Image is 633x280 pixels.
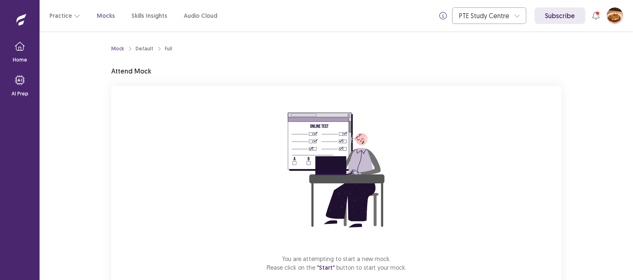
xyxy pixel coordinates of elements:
[97,12,115,20] a: Mocks
[317,264,335,271] span: "Start"
[607,7,623,24] button: User Profile Image
[111,45,172,52] nav: breadcrumb
[459,8,510,24] div: PTE Study Centre
[436,8,450,23] button: info
[111,66,151,76] p: Attend Mock
[12,90,28,97] p: AI Prep
[49,8,80,23] button: Practice
[267,254,406,272] p: You are attempting to start a new mock. Please click on the button to start your mock.
[13,56,27,64] p: Home
[165,45,172,52] div: Full
[131,12,167,20] a: Skills Insights
[111,45,124,52] a: Mock
[184,12,217,20] a: Audio Cloud
[136,45,153,52] div: Default
[535,7,585,24] a: Subscribe
[262,96,410,244] img: attend-mock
